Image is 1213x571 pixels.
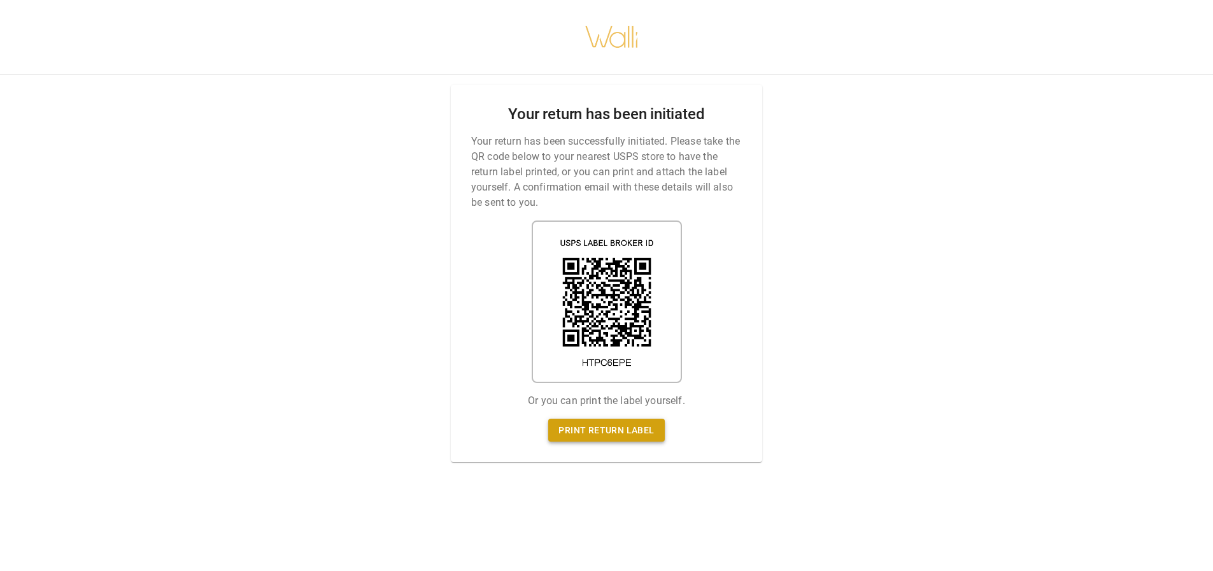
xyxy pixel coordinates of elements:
img: shipping label qr code [532,220,682,383]
img: walli-inc.myshopify.com [585,10,639,64]
p: Your return has been successfully initiated. Please take the QR code below to your nearest USPS s... [471,134,742,210]
a: Print return label [548,419,664,442]
h2: Your return has been initiated [508,105,704,124]
p: Or you can print the label yourself. [528,393,685,408]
